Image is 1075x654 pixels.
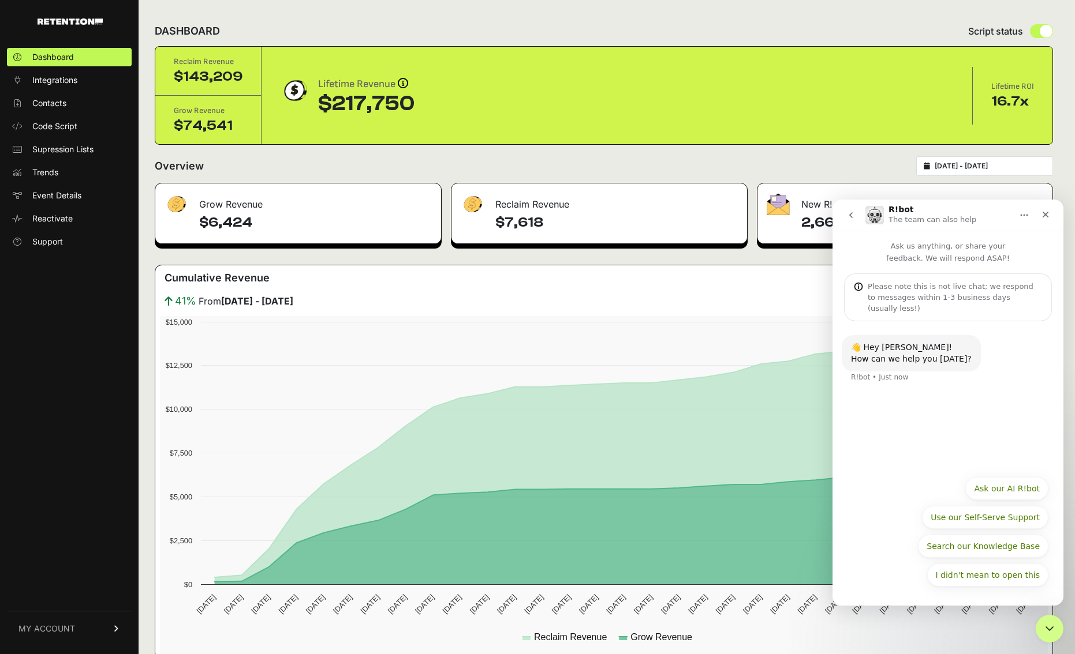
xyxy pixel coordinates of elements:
[659,593,682,615] text: [DATE]
[155,158,204,174] h2: Overview
[184,580,192,589] text: $0
[7,117,132,136] a: Code Script
[38,18,103,25] img: Retention.com
[170,449,192,457] text: $7,500
[741,593,764,615] text: [DATE]
[32,190,81,201] span: Event Details
[991,81,1034,92] div: Lifetime ROI
[174,116,242,135] div: $74,541
[165,193,188,216] img: fa-dollar-13500eef13a19c4ab2b9ed9ad552e47b0d9fc28b02b83b90ba0e00f96d6372e9.png
[7,140,132,159] a: Supression Lists
[166,318,192,326] text: $15,000
[32,236,63,247] span: Support
[833,200,1063,606] iframe: Intercom live chat
[318,92,415,115] div: $217,750
[534,632,607,642] text: Reclaim Revenue
[714,593,737,615] text: [DATE]
[7,611,132,646] a: MY ACCOUNT
[170,536,192,545] text: $2,500
[7,94,132,112] a: Contacts
[32,144,94,155] span: Supression Lists
[451,183,748,218] div: Reclaim Revenue
[32,167,58,178] span: Trends
[550,593,573,615] text: [DATE]
[767,193,790,215] img: fa-envelope-19ae18322b30453b285274b1b8af3d052b27d846a4fbe8435d1a52b978f639a2.png
[468,593,491,615] text: [DATE]
[757,183,1052,218] div: New R! Contacts
[304,593,327,615] text: [DATE]
[604,593,627,615] text: [DATE]
[7,71,132,89] a: Integrations
[577,593,600,615] text: [DATE]
[630,632,692,642] text: Grow Revenue
[32,74,77,86] span: Integrations
[195,593,218,615] text: [DATE]
[18,623,75,634] span: MY ACCOUNT
[441,593,463,615] text: [DATE]
[174,67,242,86] div: $143,209
[222,593,245,615] text: [DATE]
[175,293,196,309] span: 41%
[32,121,77,132] span: Code Script
[7,232,132,251] a: Support
[991,92,1034,111] div: 16.7x
[7,48,132,66] a: Dashboard
[166,361,192,370] text: $12,500
[249,593,272,615] text: [DATE]
[32,213,73,224] span: Reactivate
[165,270,270,286] h3: Cumulative Revenue
[461,193,484,216] img: fa-dollar-13500eef13a19c4ab2b9ed9ad552e47b0d9fc28b02b83b90ba0e00f96d6372e9.png
[522,593,545,615] text: [DATE]
[199,213,432,232] h4: $6,424
[7,186,132,205] a: Event Details
[801,213,1043,232] h4: 2,665
[32,97,66,109] span: Contacts
[7,163,132,182] a: Trends
[796,593,819,615] text: [DATE]
[199,294,293,308] span: From
[968,24,1023,38] span: Script status
[277,593,299,615] text: [DATE]
[280,76,309,105] img: dollar-coin-05c43ed7efb7bc0c12610022525b4bbbb207c7efeef5aecc26f025e68dcafac9.png
[155,23,220,39] h2: DASHBOARD
[413,593,436,615] text: [DATE]
[632,593,655,615] text: [DATE]
[221,295,293,307] strong: [DATE] - [DATE]
[318,76,415,92] div: Lifetime Revenue
[359,593,381,615] text: [DATE]
[155,183,441,218] div: Grow Revenue
[331,593,354,615] text: [DATE]
[7,209,132,228] a: Reactivate
[174,56,242,67] div: Reclaim Revenue
[686,593,709,615] text: [DATE]
[1036,615,1063,642] iframe: Intercom live chat
[170,493,192,501] text: $5,000
[32,51,74,63] span: Dashboard
[166,405,192,414] text: $10,000
[768,593,791,615] text: [DATE]
[495,593,518,615] text: [DATE]
[174,105,242,116] div: Grow Revenue
[495,213,738,232] h4: $7,618
[386,593,409,615] text: [DATE]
